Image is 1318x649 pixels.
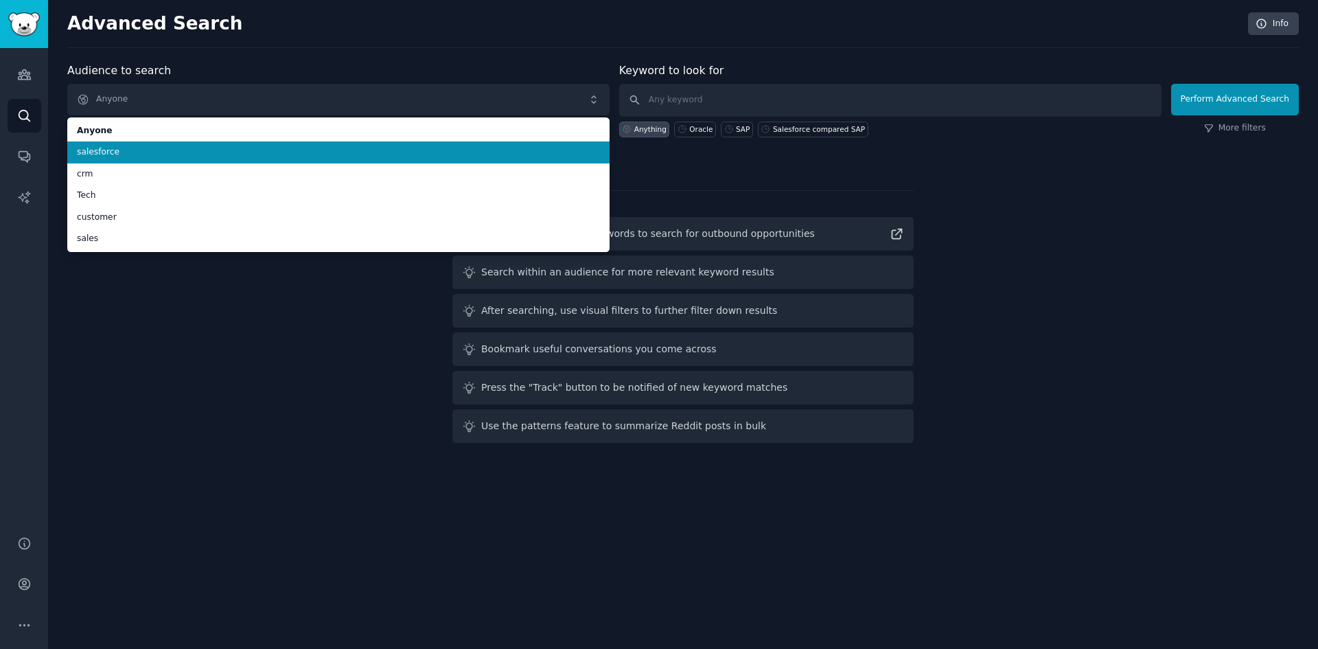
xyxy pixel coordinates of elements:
div: Anything [634,124,667,134]
div: Use the patterns feature to summarize Reddit posts in bulk [481,419,766,433]
input: Any keyword [619,84,1161,117]
a: Info [1248,12,1299,36]
span: sales [77,233,600,245]
div: Oracle [689,124,713,134]
button: Anyone [67,84,610,115]
button: Perform Advanced Search [1171,84,1299,115]
span: crm [77,168,600,181]
img: GummySearch logo [8,12,40,36]
div: Press the "Track" button to be notified of new keyword matches [481,380,787,395]
span: Tech [77,190,600,202]
label: Audience to search [67,64,171,77]
span: salesforce [77,146,600,159]
div: Bookmark useful conversations you come across [481,342,717,356]
div: Salesforce compared SAP [773,124,865,134]
div: SAP [736,124,750,134]
label: Keyword to look for [619,64,724,77]
div: After searching, use visual filters to further filter down results [481,304,777,318]
a: More filters [1204,122,1266,135]
div: Read guide on helpful keywords to search for outbound opportunities [481,227,815,241]
ul: Anyone [67,117,610,252]
span: customer [77,212,600,224]
div: Search within an audience for more relevant keyword results [481,265,774,280]
h2: Advanced Search [67,13,1240,35]
span: Anyone [77,125,600,137]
